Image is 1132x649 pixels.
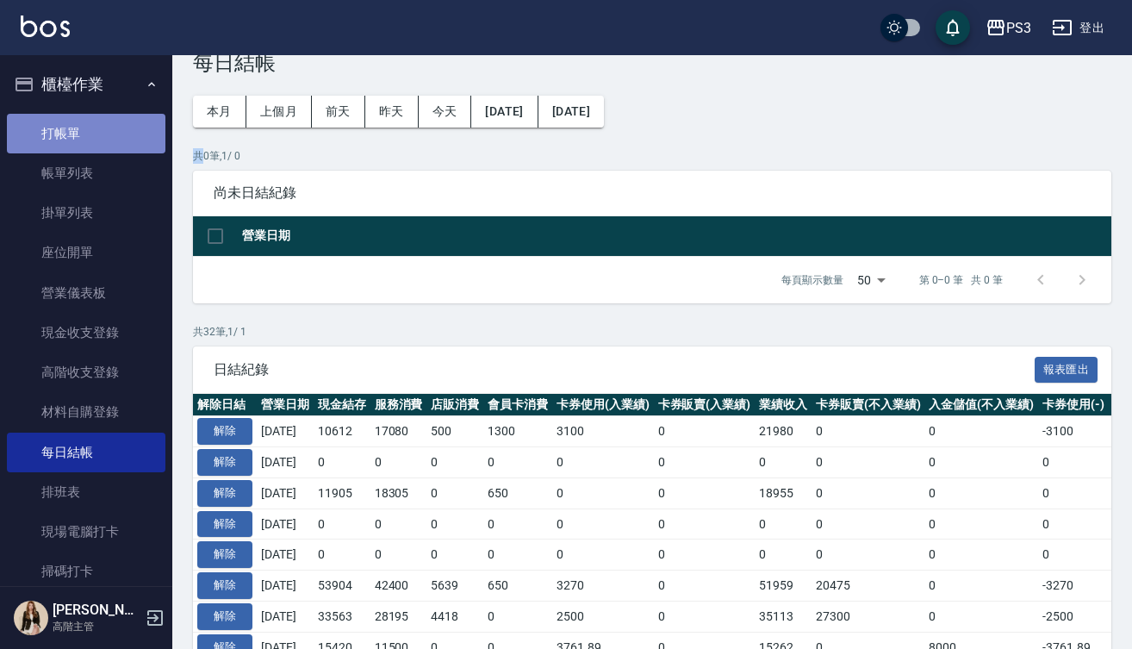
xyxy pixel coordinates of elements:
td: 51959 [755,571,812,602]
th: 服務消費 [370,394,427,416]
td: 3270 [552,571,654,602]
td: 0 [1038,477,1109,509]
th: 卡券販賣(不入業績) [812,394,925,416]
td: 35113 [755,601,812,632]
td: 0 [924,416,1038,447]
td: [DATE] [257,601,314,632]
td: 0 [483,447,552,478]
td: 0 [755,540,812,571]
p: 高階主管 [53,619,140,634]
p: 共 32 筆, 1 / 1 [193,324,1111,340]
td: 53904 [314,571,370,602]
td: 0 [812,447,925,478]
td: 28195 [370,601,427,632]
button: 昨天 [365,96,419,128]
td: 650 [483,477,552,509]
td: 33563 [314,601,370,632]
button: 解除 [197,541,252,568]
td: 21980 [755,416,812,447]
td: 0 [426,509,483,540]
th: 會員卡消費 [483,394,552,416]
a: 掃碼打卡 [7,552,165,591]
th: 現金結存 [314,394,370,416]
button: 解除 [197,603,252,630]
td: 0 [314,447,370,478]
td: 0 [1038,540,1109,571]
td: 0 [654,509,756,540]
img: Person [14,601,48,635]
td: 0 [654,571,756,602]
td: [DATE] [257,571,314,602]
td: 0 [552,540,654,571]
td: -3100 [1038,416,1109,447]
td: 0 [654,447,756,478]
span: 尚未日結紀錄 [214,184,1091,202]
td: 0 [812,477,925,509]
td: 0 [426,540,483,571]
td: 11905 [314,477,370,509]
th: 卡券使用(入業績) [552,394,654,416]
td: [DATE] [257,416,314,447]
td: 1300 [483,416,552,447]
td: -2500 [1038,601,1109,632]
a: 排班表 [7,472,165,512]
td: -3270 [1038,571,1109,602]
div: PS3 [1006,17,1031,39]
th: 解除日結 [193,394,257,416]
th: 卡券使用(-) [1038,394,1109,416]
td: 500 [426,416,483,447]
button: 前天 [312,96,365,128]
td: 0 [426,477,483,509]
td: 0 [370,447,427,478]
td: 0 [654,601,756,632]
button: 櫃檯作業 [7,62,165,107]
td: 18305 [370,477,427,509]
div: 50 [850,257,892,303]
p: 每頁顯示數量 [781,272,843,288]
h3: 每日結帳 [193,51,1111,75]
button: 解除 [197,511,252,538]
button: 解除 [197,480,252,507]
th: 店販消費 [426,394,483,416]
td: 0 [370,509,427,540]
td: 0 [483,601,552,632]
button: 解除 [197,572,252,599]
td: 0 [812,540,925,571]
td: 10612 [314,416,370,447]
td: 0 [654,416,756,447]
td: 0 [1038,447,1109,478]
td: 4418 [426,601,483,632]
th: 營業日期 [238,216,1111,257]
td: 3100 [552,416,654,447]
button: 今天 [419,96,472,128]
th: 營業日期 [257,394,314,416]
td: 20475 [812,571,925,602]
a: 座位開單 [7,233,165,272]
td: [DATE] [257,509,314,540]
th: 入金儲值(不入業績) [924,394,1038,416]
img: Logo [21,16,70,37]
td: 0 [924,509,1038,540]
button: 登出 [1045,12,1111,44]
th: 業績收入 [755,394,812,416]
td: 0 [314,540,370,571]
a: 現金收支登錄 [7,313,165,353]
td: 0 [1038,509,1109,540]
a: 打帳單 [7,114,165,153]
button: 解除 [197,449,252,476]
td: 0 [552,477,654,509]
td: [DATE] [257,447,314,478]
td: 0 [924,447,1038,478]
td: 0 [370,540,427,571]
td: 0 [924,477,1038,509]
td: [DATE] [257,477,314,509]
td: 0 [654,477,756,509]
td: 0 [314,509,370,540]
td: 0 [812,416,925,447]
button: PS3 [979,10,1038,46]
a: 材料自購登錄 [7,392,165,432]
td: 42400 [370,571,427,602]
a: 報表匯出 [1035,360,1098,377]
td: 18955 [755,477,812,509]
a: 現場電腦打卡 [7,512,165,552]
